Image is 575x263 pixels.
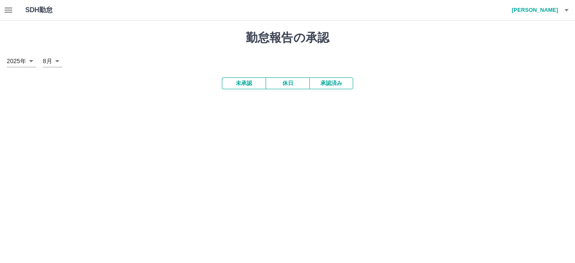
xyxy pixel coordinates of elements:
[7,31,568,45] h1: 勤怠報告の承認
[7,55,36,67] div: 2025年
[43,55,62,67] div: 8月
[309,77,353,89] button: 承認済み
[266,77,309,89] button: 休日
[222,77,266,89] button: 未承認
